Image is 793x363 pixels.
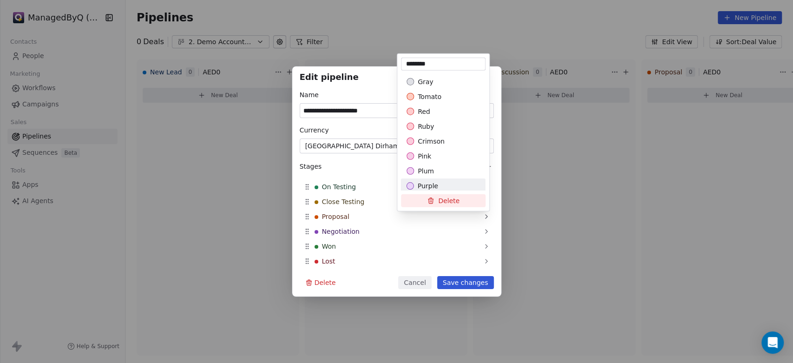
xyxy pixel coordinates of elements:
span: tomato [418,92,441,101]
span: purple [418,181,438,191]
span: pink [418,152,431,161]
button: Delete [401,194,485,207]
span: plum [418,166,434,176]
span: red [418,107,430,116]
span: crimson [418,137,445,146]
span: gray [418,77,433,86]
span: ruby [418,122,434,131]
